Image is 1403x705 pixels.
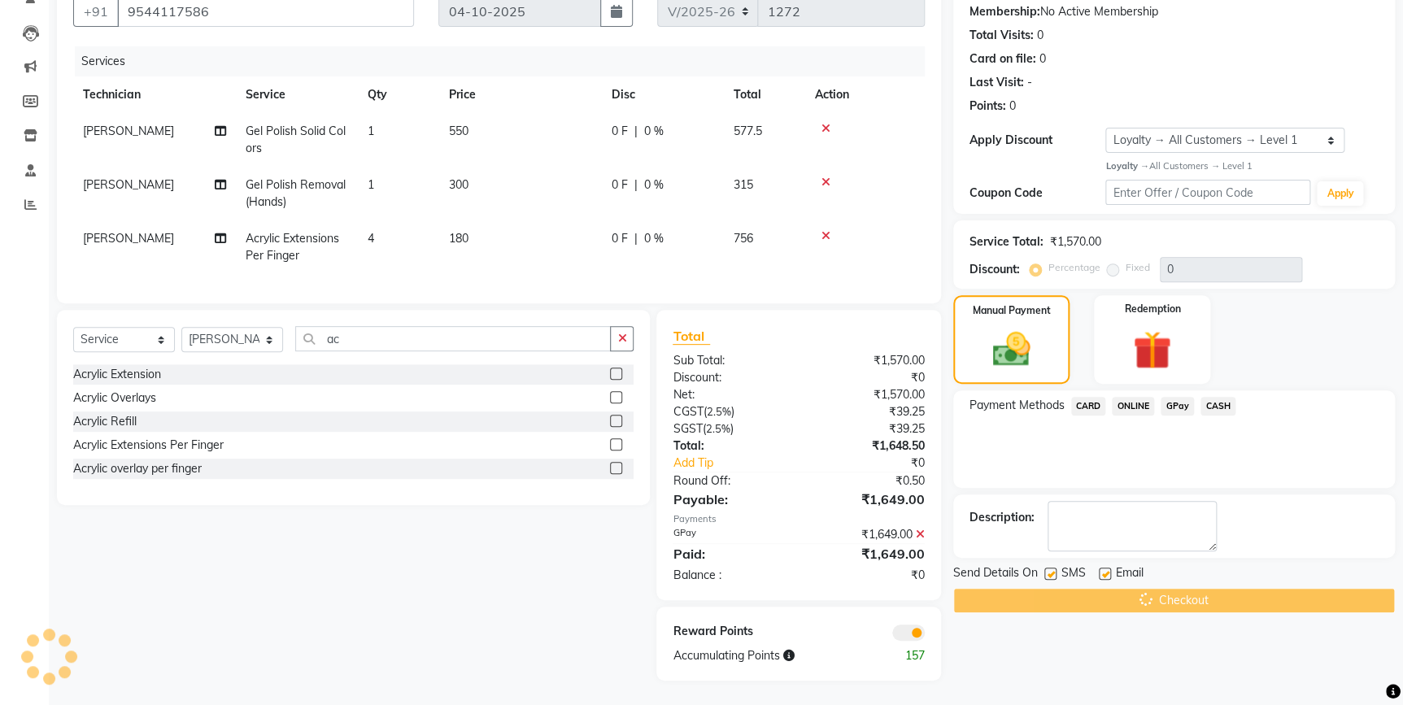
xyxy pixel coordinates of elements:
[799,544,937,564] div: ₹1,649.00
[449,177,468,192] span: 300
[660,544,799,564] div: Paid:
[1071,397,1106,416] span: CARD
[969,185,1106,202] div: Coupon Code
[805,76,925,113] th: Action
[660,647,867,664] div: Accumulating Points
[439,76,602,113] th: Price
[969,50,1036,67] div: Card on file:
[1009,98,1016,115] div: 0
[1050,233,1101,250] div: ₹1,570.00
[1105,159,1379,173] div: All Customers → Level 1
[660,455,821,472] a: Add Tip
[673,421,702,436] span: SGST
[660,472,799,490] div: Round Off:
[660,403,799,420] div: ( )
[1317,181,1363,206] button: Apply
[969,132,1106,149] div: Apply Discount
[1039,50,1046,67] div: 0
[969,509,1035,526] div: Description:
[660,623,799,641] div: Reward Points
[799,567,937,584] div: ₹0
[246,124,346,155] span: Gel Polish Solid Colors
[246,177,346,209] span: Gel Polish Removal (Hands)
[1105,160,1148,172] strong: Loyalty →
[724,76,805,113] th: Total
[73,460,202,477] div: Acrylic overlay per finger
[73,366,161,383] div: Acrylic Extension
[236,76,358,113] th: Service
[449,231,468,246] span: 180
[83,177,174,192] span: [PERSON_NAME]
[969,261,1020,278] div: Discount:
[73,437,224,454] div: Acrylic Extensions Per Finger
[799,369,937,386] div: ₹0
[1161,397,1194,416] span: GPay
[799,420,937,437] div: ₹39.25
[368,177,374,192] span: 1
[73,413,137,430] div: Acrylic Refill
[644,230,664,247] span: 0 %
[83,124,174,138] span: [PERSON_NAME]
[295,326,611,351] input: Search or Scan
[1126,260,1150,275] label: Fixed
[1124,302,1180,316] label: Redemption
[612,123,628,140] span: 0 F
[660,352,799,369] div: Sub Total:
[969,233,1044,250] div: Service Total:
[660,369,799,386] div: Discount:
[634,176,638,194] span: |
[1061,564,1086,585] span: SMS
[73,389,156,407] div: Acrylic Overlays
[821,455,936,472] div: ₹0
[660,567,799,584] div: Balance :
[368,231,374,246] span: 4
[953,564,1038,585] span: Send Details On
[969,74,1024,91] div: Last Visit:
[1027,74,1032,91] div: -
[1105,180,1310,205] input: Enter Offer / Coupon Code
[705,422,730,435] span: 2.5%
[799,437,937,455] div: ₹1,648.50
[799,403,937,420] div: ₹39.25
[799,490,937,509] div: ₹1,649.00
[660,420,799,437] div: ( )
[673,404,703,419] span: CGST
[602,76,724,113] th: Disc
[644,123,664,140] span: 0 %
[673,512,924,526] div: Payments
[969,98,1006,115] div: Points:
[1112,397,1154,416] span: ONLINE
[734,231,753,246] span: 756
[660,437,799,455] div: Total:
[799,526,937,543] div: ₹1,649.00
[969,397,1065,414] span: Payment Methods
[449,124,468,138] span: 550
[358,76,439,113] th: Qty
[969,3,1379,20] div: No Active Membership
[799,386,937,403] div: ₹1,570.00
[368,124,374,138] span: 1
[83,231,174,246] span: [PERSON_NAME]
[799,352,937,369] div: ₹1,570.00
[1200,397,1235,416] span: CASH
[734,124,762,138] span: 577.5
[706,405,730,418] span: 2.5%
[246,231,339,263] span: Acrylic Extensions Per Finger
[634,230,638,247] span: |
[660,490,799,509] div: Payable:
[660,526,799,543] div: GPay
[972,303,1050,318] label: Manual Payment
[1048,260,1100,275] label: Percentage
[612,176,628,194] span: 0 F
[1121,326,1183,374] img: _gift.svg
[969,27,1034,44] div: Total Visits:
[799,472,937,490] div: ₹0.50
[612,230,628,247] span: 0 F
[868,647,937,664] div: 157
[75,46,937,76] div: Services
[969,3,1040,20] div: Membership:
[634,123,638,140] span: |
[1116,564,1144,585] span: Email
[734,177,753,192] span: 315
[660,386,799,403] div: Net:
